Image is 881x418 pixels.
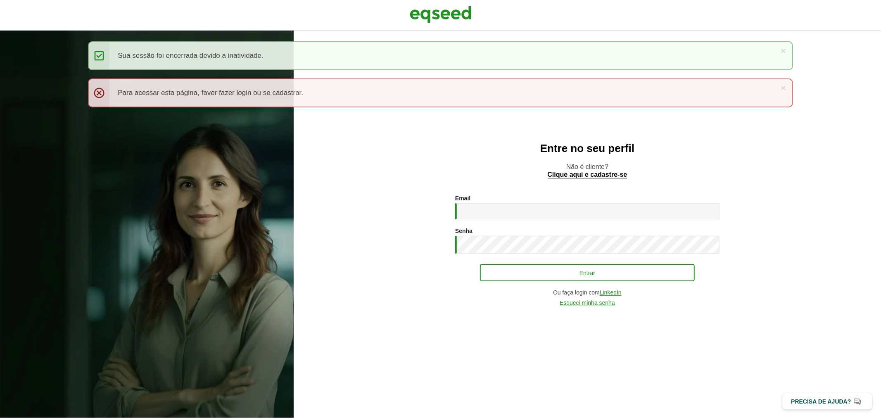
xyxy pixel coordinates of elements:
div: Para acessar esta página, favor fazer login ou se cadastrar. [88,78,793,107]
div: Ou faça login com [455,290,720,296]
div: Sua sessão foi encerrada devido a inatividade. [88,41,793,70]
label: Email [455,195,470,201]
a: × [781,83,786,92]
a: LinkedIn [600,290,622,296]
a: Clique aqui e cadastre-se [548,171,627,178]
a: × [781,46,786,55]
p: Não é cliente? [310,163,864,178]
button: Entrar [480,264,695,281]
img: EqSeed Logo [410,4,472,25]
label: Senha [455,228,473,234]
a: Esqueci minha senha [560,300,615,306]
h2: Entre no seu perfil [310,142,864,154]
